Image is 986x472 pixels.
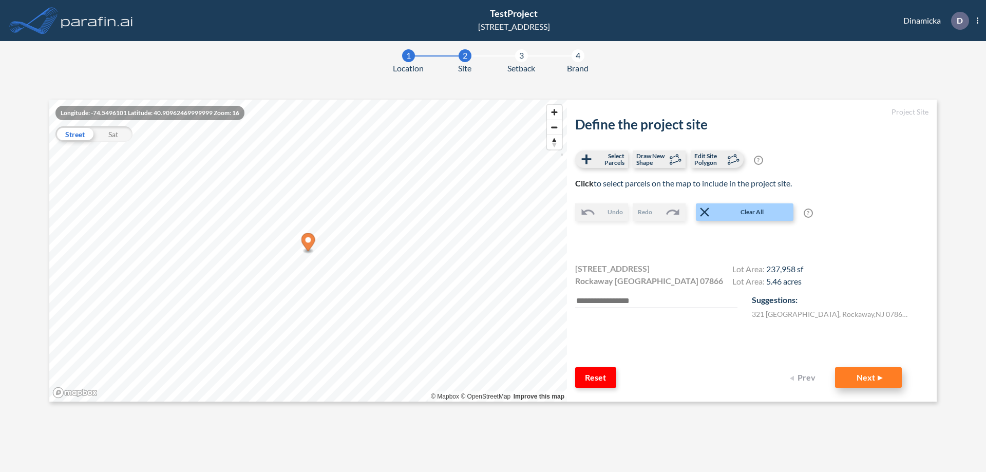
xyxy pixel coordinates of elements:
span: 237,958 sf [766,264,803,274]
div: 2 [459,49,471,62]
a: Improve this map [514,393,564,400]
button: Reset [575,367,616,388]
img: logo [59,10,135,31]
span: to select parcels on the map to include in the project site. [575,178,792,188]
span: Location [393,62,424,74]
div: Longitude: -74.5496101 Latitude: 40.90962469999999 Zoom: 16 [55,106,244,120]
b: Click [575,178,594,188]
div: [STREET_ADDRESS] [478,21,550,33]
span: Undo [608,207,623,217]
span: [STREET_ADDRESS] [575,262,650,275]
h4: Lot Area: [732,264,803,276]
a: Mapbox homepage [52,387,98,399]
div: Sat [94,126,132,142]
button: Reset bearing to north [547,135,562,149]
a: Mapbox [431,393,459,400]
span: Redo [638,207,652,217]
button: Prev [784,367,825,388]
span: Edit Site Polygon [694,153,725,166]
h4: Lot Area: [732,276,803,289]
div: Dinamicka [888,12,978,30]
span: Brand [567,62,589,74]
span: Rockaway [GEOGRAPHIC_DATA] 07866 [575,275,723,287]
span: Setback [507,62,535,74]
div: 1 [402,49,415,62]
div: 4 [572,49,584,62]
button: Undo [575,203,628,221]
button: Redo [633,203,686,221]
button: Zoom in [547,105,562,120]
button: Next [835,367,902,388]
div: Street [55,126,94,142]
div: 3 [515,49,528,62]
span: TestProject [490,8,538,19]
canvas: Map [49,100,567,402]
h5: Project Site [575,108,928,117]
a: OpenStreetMap [461,393,510,400]
span: 5.46 acres [766,276,802,286]
div: Map marker [301,233,315,254]
h2: Define the project site [575,117,928,133]
span: Draw New Shape [636,153,667,166]
span: Select Parcels [594,153,624,166]
button: Clear All [696,203,793,221]
span: Clear All [712,207,792,217]
p: Suggestions: [752,294,928,306]
span: ? [754,156,763,165]
p: D [957,16,963,25]
button: Zoom out [547,120,562,135]
span: ? [804,209,813,218]
label: 321 [GEOGRAPHIC_DATA] , Rockaway , NJ 07866 , US [752,309,911,319]
span: Site [458,62,471,74]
